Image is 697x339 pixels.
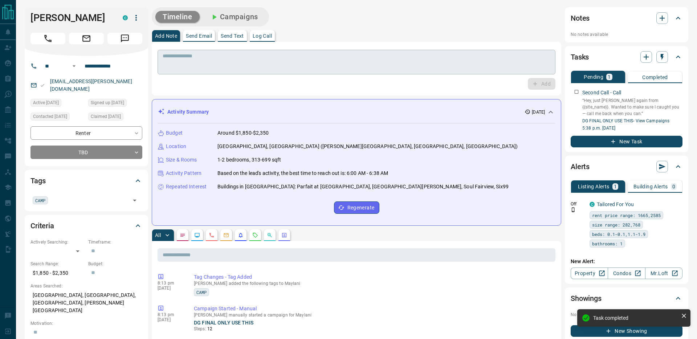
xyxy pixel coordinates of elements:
p: Activity Summary [167,108,209,116]
span: Email [69,33,104,44]
svg: Notes [180,232,186,238]
p: 1 [614,184,617,189]
div: TBD [30,146,142,159]
h1: [PERSON_NAME] [30,12,112,24]
p: No notes available [571,31,682,38]
div: Wed Oct 08 2025 [30,113,85,123]
button: New Task [571,136,682,147]
svg: Opportunities [267,232,273,238]
svg: Emails [223,232,229,238]
p: Steps: [194,326,553,332]
p: Budget: [88,261,142,267]
svg: Email Valid [40,83,45,88]
p: Tag Changes - Tag Added [194,273,553,281]
p: New Alert: [571,258,682,265]
p: No showings booked [571,311,682,318]
p: Timeframe: [88,239,142,245]
p: Size & Rooms [166,156,197,164]
p: Buildings in [GEOGRAPHIC_DATA]: Parfait at [GEOGRAPHIC_DATA], [GEOGRAPHIC_DATA][PERSON_NAME], Sou... [217,183,509,191]
span: Message [107,33,142,44]
span: 12 [207,326,212,331]
span: CAMP [196,289,207,296]
p: Listing Alerts [578,184,610,189]
div: Renter [30,126,142,140]
h2: Notes [571,12,590,24]
h2: Tasks [571,51,589,63]
p: Based on the lead's activity, the best time to reach out is: 6:00 AM - 6:38 AM [217,169,388,177]
div: Wed Oct 08 2025 [88,113,142,123]
p: [GEOGRAPHIC_DATA], [GEOGRAPHIC_DATA] ([PERSON_NAME][GEOGRAPHIC_DATA], [GEOGRAPHIC_DATA], [GEOGRAP... [217,143,518,150]
span: Active [DATE] [33,99,59,106]
svg: Requests [252,232,258,238]
p: Second Call - Call [582,89,621,97]
button: Regenerate [334,201,379,214]
p: 5:38 p.m. [DATE] [582,125,682,131]
button: Open [130,195,140,205]
h2: Showings [571,293,602,304]
p: 1 [608,74,611,79]
p: Send Email [186,33,212,38]
div: Tasks [571,48,682,66]
p: All [155,233,161,238]
svg: Agent Actions [281,232,287,238]
div: Criteria [30,217,142,234]
button: Campaigns [203,11,265,23]
p: Add Note [155,33,177,38]
p: Budget [166,129,183,137]
span: Claimed [DATE] [91,113,121,120]
div: Tags [30,172,142,189]
p: 0 [672,184,675,189]
div: condos.ca [123,15,128,20]
p: 8:13 pm [158,281,183,286]
p: 1-2 bedrooms, 313-699 sqft [217,156,281,164]
svg: Listing Alerts [238,232,244,238]
svg: Calls [209,232,215,238]
div: Notes [571,9,682,27]
p: Location [166,143,186,150]
p: 8:13 pm [158,312,183,317]
p: [PERSON_NAME] added the following tags to Maylani [194,281,553,286]
p: Pending [584,74,603,79]
button: Timeline [155,11,200,23]
a: DG FINAL ONLY USE THIS- View Campaigns [582,118,669,123]
h2: Criteria [30,220,54,232]
p: Search Range: [30,261,85,267]
svg: Push Notification Only [571,207,576,212]
p: Completed [642,75,668,80]
p: [DATE] [158,317,183,322]
p: [DATE] [158,286,183,291]
span: Call [30,33,65,44]
p: Activity Pattern [166,169,201,177]
span: bathrooms: 1 [592,240,623,247]
button: Open [70,62,78,70]
p: Building Alerts [633,184,668,189]
p: [GEOGRAPHIC_DATA], [GEOGRAPHIC_DATA], [GEOGRAPHIC_DATA], [PERSON_NAME][GEOGRAPHIC_DATA] [30,289,142,316]
div: Wed Oct 08 2025 [30,99,85,109]
p: Areas Searched: [30,283,142,289]
p: Around $1,850-$2,350 [217,129,269,137]
a: Property [571,267,608,279]
p: Log Call [253,33,272,38]
span: Contacted [DATE] [33,113,67,120]
p: Repeated Interest [166,183,207,191]
span: beds: 0.1-0.1,1.1-1.9 [592,230,645,238]
p: Send Text [221,33,244,38]
a: Mr.Loft [645,267,682,279]
p: Motivation: [30,320,142,327]
div: Alerts [571,158,682,175]
div: Activity Summary[DATE] [158,105,555,119]
span: rent price range: 1665,2585 [592,212,661,219]
div: condos.ca [590,202,595,207]
div: Wed Oct 08 2025 [88,99,142,109]
a: DG FINAL ONLY USE THIS [194,320,253,326]
span: size range: 282,768 [592,221,640,228]
p: Campaign Started - Manual [194,305,553,313]
div: Task completed [593,315,678,321]
div: Showings [571,290,682,307]
p: $1,850 - $2,350 [30,267,85,279]
span: CAMP [35,197,45,204]
p: [DATE] [532,109,545,115]
span: Signed up [DATE] [91,99,124,106]
a: Condos [608,267,645,279]
svg: Lead Browsing Activity [194,232,200,238]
